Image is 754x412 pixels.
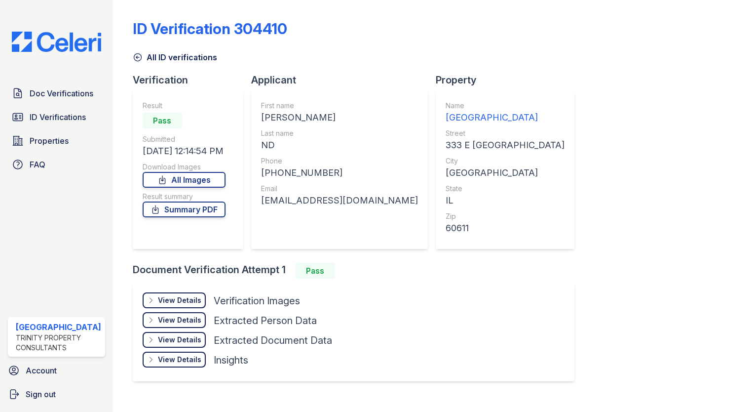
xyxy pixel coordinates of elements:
div: Street [446,128,565,138]
div: Result summary [143,192,226,202]
div: Document Verification Attempt 1 [133,263,582,279]
div: Download Images [143,162,226,172]
div: First name [261,101,418,111]
div: City [446,156,565,166]
div: Verification [133,73,251,87]
div: [PERSON_NAME] [261,111,418,124]
div: [GEOGRAPHIC_DATA] [16,321,101,333]
a: FAQ [8,155,105,174]
a: Properties [8,131,105,151]
div: ND [261,138,418,152]
span: Properties [30,135,69,147]
a: All ID verifications [133,51,217,63]
a: ID Verifications [8,107,105,127]
div: Applicant [251,73,436,87]
div: Verification Images [214,294,300,308]
div: View Details [158,335,201,345]
span: FAQ [30,159,45,170]
div: Phone [261,156,418,166]
a: Doc Verifications [8,83,105,103]
div: Name [446,101,565,111]
div: Email [261,184,418,194]
img: CE_Logo_Blue-a8612792a0a2168367f1c8372b55b34899dd931a85d93a1a3d3e32e68fde9ad4.png [4,32,109,52]
div: Pass [296,263,335,279]
div: Pass [143,113,182,128]
div: [GEOGRAPHIC_DATA] [446,111,565,124]
span: Doc Verifications [30,87,93,99]
a: Account [4,361,109,380]
div: Extracted Person Data [214,314,317,328]
div: Last name [261,128,418,138]
span: ID Verifications [30,111,86,123]
div: ID Verification 304410 [133,20,287,38]
div: Zip [446,211,565,221]
div: Property [436,73,582,87]
div: [EMAIL_ADDRESS][DOMAIN_NAME] [261,194,418,207]
a: Summary PDF [143,202,226,217]
div: IL [446,194,565,207]
div: [DATE] 12:14:54 PM [143,144,226,158]
a: Name [GEOGRAPHIC_DATA] [446,101,565,124]
a: Sign out [4,384,109,404]
div: 60611 [446,221,565,235]
div: State [446,184,565,194]
div: View Details [158,295,201,305]
div: Extracted Document Data [214,333,332,347]
div: 333 E [GEOGRAPHIC_DATA] [446,138,565,152]
div: Insights [214,353,248,367]
div: Trinity Property Consultants [16,333,101,353]
div: [GEOGRAPHIC_DATA] [446,166,565,180]
div: View Details [158,355,201,365]
div: [PHONE_NUMBER] [261,166,418,180]
div: View Details [158,315,201,325]
div: Submitted [143,134,226,144]
span: Sign out [26,388,56,400]
span: Account [26,365,57,376]
div: Result [143,101,226,111]
a: All Images [143,172,226,188]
